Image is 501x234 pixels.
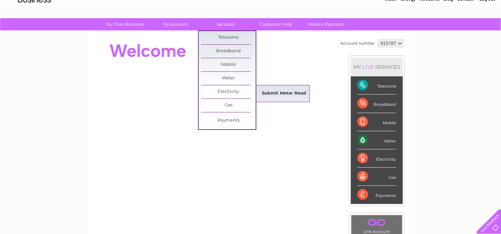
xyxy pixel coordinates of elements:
a: Water [201,72,256,85]
div: Gas [357,168,396,186]
a: Submit Meter Read [257,87,311,100]
a: My Clear Business [98,18,152,30]
div: Broadband [357,95,396,113]
a: Services [198,18,253,30]
a: Make A Payment [299,18,354,30]
a: Contact [457,28,473,33]
a: Energy [401,28,416,33]
a: Log out [479,28,495,33]
a: Mobile [201,58,256,71]
div: Telecoms [357,76,396,95]
a: Telecoms [420,28,439,33]
a: Telecoms [201,31,256,44]
a: Water [384,28,397,33]
a: Blog [443,28,453,33]
a: Electricity [201,85,256,98]
img: logo.png [18,17,51,37]
a: . [353,217,400,228]
a: My Account [148,18,203,30]
div: Water [357,131,396,149]
div: MY SERVICES [351,58,403,76]
a: Gas [201,99,256,112]
a: Broadband [201,45,256,58]
div: Electricity [357,149,396,168]
div: LIVE [361,64,375,70]
a: 0333 014 3131 [376,3,422,12]
div: Clear Business is a trading name of Verastar Limited (registered in [GEOGRAPHIC_DATA] No. 3667643... [94,4,407,32]
div: Mobile [357,113,396,131]
a: Customer Help [249,18,303,30]
a: Payments [201,114,256,127]
td: Account number [339,38,376,49]
div: Payments [357,186,396,204]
